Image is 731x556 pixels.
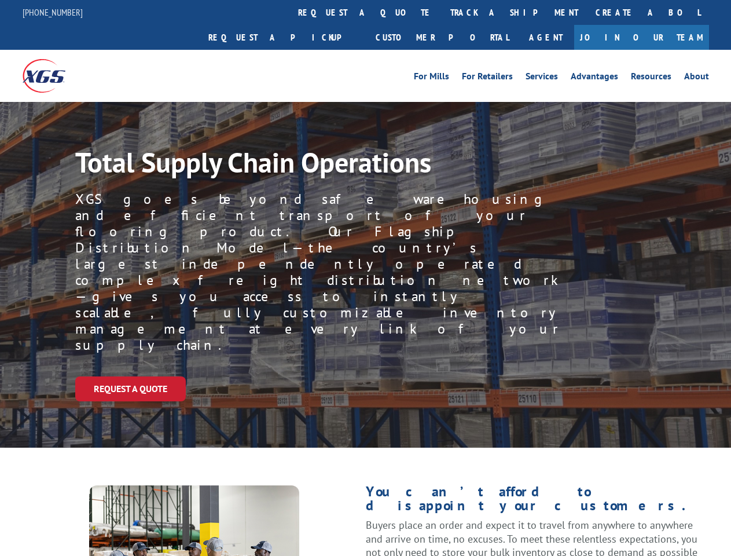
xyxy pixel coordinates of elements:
a: Services [526,72,558,85]
p: XGS goes beyond safe warehousing and efficient transport of your flooring product. Our Flagship D... [75,191,561,353]
a: For Mills [414,72,449,85]
a: About [684,72,709,85]
a: Agent [517,25,574,50]
a: Advantages [571,72,618,85]
a: Customer Portal [367,25,517,50]
a: For Retailers [462,72,513,85]
a: Resources [631,72,671,85]
a: Join Our Team [574,25,709,50]
a: Request a Quote [75,376,186,401]
a: [PHONE_NUMBER] [23,6,83,18]
h1: Total Supply Chain Operations [75,148,544,182]
h1: You can’t afford to disappoint your customers. [366,485,709,518]
a: Request a pickup [200,25,367,50]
